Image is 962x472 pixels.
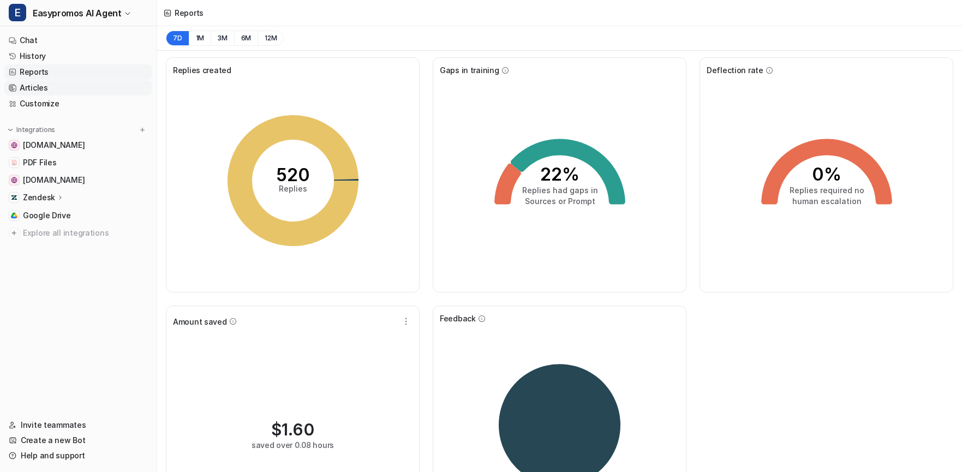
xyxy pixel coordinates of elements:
[4,155,152,170] a: PDF FilesPDF Files
[4,172,152,188] a: www.easypromosapp.com[DOMAIN_NAME]
[789,186,864,195] tspan: Replies required no
[23,192,55,203] p: Zendesk
[16,126,55,134] p: Integrations
[440,313,476,324] span: Feedback
[189,31,211,46] button: 1M
[166,31,189,46] button: 7D
[23,224,148,242] span: Explore all integrations
[4,433,152,448] a: Create a new Bot
[173,316,227,327] span: Amount saved
[11,177,17,183] img: www.easypromosapp.com
[271,420,314,439] div: $
[792,196,861,206] tspan: human escalation
[4,448,152,463] a: Help and support
[175,7,204,19] div: Reports
[23,175,85,186] span: [DOMAIN_NAME]
[139,126,146,134] img: menu_add.svg
[11,212,17,219] img: Google Drive
[279,184,307,193] tspan: Replies
[440,64,499,76] span: Gaps in training
[4,138,152,153] a: easypromos-apiref.redoc.ly[DOMAIN_NAME]
[23,157,56,168] span: PDF Files
[7,126,14,134] img: expand menu
[23,140,85,151] span: [DOMAIN_NAME]
[9,228,20,238] img: explore all integrations
[540,164,579,185] tspan: 22%
[11,194,17,201] img: Zendesk
[9,4,26,21] span: E
[33,5,121,21] span: Easypromos AI Agent
[707,64,763,76] span: Deflection rate
[258,31,284,46] button: 12M
[4,124,58,135] button: Integrations
[4,64,152,80] a: Reports
[173,64,231,76] span: Replies created
[11,142,17,148] img: easypromos-apiref.redoc.ly
[812,164,841,185] tspan: 0%
[4,417,152,433] a: Invite teammates
[522,186,597,195] tspan: Replies had gaps in
[4,96,152,111] a: Customize
[4,33,152,48] a: Chat
[524,196,595,206] tspan: Sources or Prompt
[234,31,258,46] button: 6M
[4,208,152,223] a: Google DriveGoogle Drive
[252,439,334,451] div: saved over 0.08 hours
[11,159,17,166] img: PDF Files
[23,210,71,221] span: Google Drive
[276,164,310,186] tspan: 520
[4,80,152,95] a: Articles
[282,420,314,439] span: 1.60
[4,225,152,241] a: Explore all integrations
[4,49,152,64] a: History
[211,31,234,46] button: 3M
